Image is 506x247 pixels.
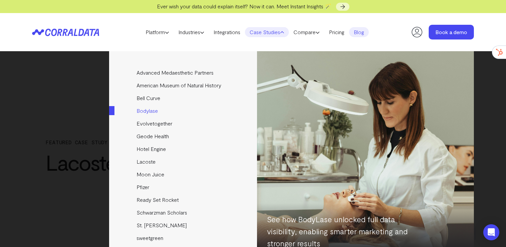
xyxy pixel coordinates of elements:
a: Hotel Engine [109,143,258,155]
a: Pfizer [109,181,258,193]
div: Open Intercom Messenger [483,224,499,240]
a: Moon Juice [109,168,258,181]
a: Schwarzman Scholars [109,206,258,219]
a: Bodylase [109,104,258,117]
a: Platform [141,27,174,37]
a: Industries [174,27,209,37]
a: sweetgreen [109,232,258,244]
a: Lacoste [109,155,258,168]
a: Integrations [209,27,245,37]
a: Case Studies [245,27,289,37]
a: Advanced Medaesthetic Partners [109,66,258,79]
a: Compare [289,27,324,37]
a: Geode Health [109,130,258,143]
a: Evolvetogether [109,117,258,130]
a: St. [PERSON_NAME] [109,219,258,232]
a: Blog [349,27,369,37]
span: Ever wish your data could explain itself? Now it can. Meet Instant Insights 🪄 [157,3,331,9]
a: American Museum of Natural History [109,79,258,92]
a: Bell Curve [109,92,258,104]
a: Book a demo [429,25,474,39]
a: Pricing [324,27,349,37]
a: Ready Set Rocket [109,193,258,206]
